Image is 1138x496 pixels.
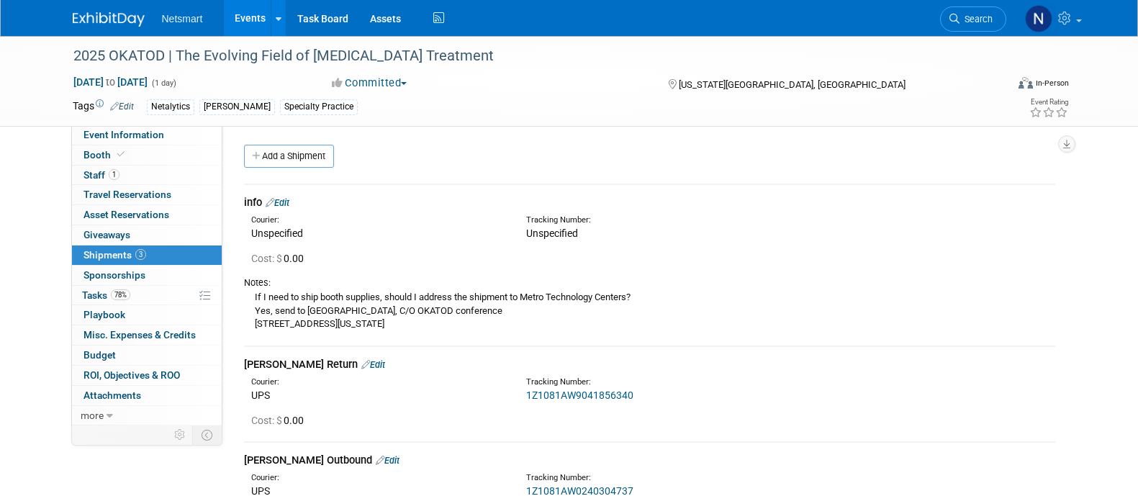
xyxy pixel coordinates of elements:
[83,369,180,381] span: ROI, Objectives & ROO
[251,472,505,484] div: Courier:
[1019,77,1033,89] img: Format-Inperson.png
[251,376,505,388] div: Courier:
[959,14,993,24] span: Search
[83,229,130,240] span: Giveaways
[73,76,148,89] span: [DATE] [DATE]
[82,289,130,301] span: Tasks
[199,99,275,114] div: [PERSON_NAME]
[251,215,505,226] div: Courier:
[72,125,222,145] a: Event Information
[376,455,399,466] a: Edit
[526,215,849,226] div: Tracking Number:
[68,43,985,69] div: 2025 OKATOD | The Evolving Field of [MEDICAL_DATA] Treatment
[940,6,1006,32] a: Search
[111,289,130,300] span: 78%
[251,253,284,264] span: Cost: $
[244,357,1055,372] div: [PERSON_NAME] Return
[1029,99,1068,106] div: Event Rating
[73,12,145,27] img: ExhibitDay
[72,386,222,405] a: Attachments
[83,149,127,161] span: Booth
[83,329,196,341] span: Misc. Expenses & Credits
[109,169,119,180] span: 1
[72,205,222,225] a: Asset Reservations
[251,415,284,426] span: Cost: $
[72,366,222,385] a: ROI, Objectives & ROO
[72,286,222,305] a: Tasks78%
[83,309,125,320] span: Playbook
[135,249,146,260] span: 3
[266,197,289,208] a: Edit
[162,13,203,24] span: Netsmart
[150,78,176,88] span: (1 day)
[72,325,222,345] a: Misc. Expenses & Credits
[1035,78,1069,89] div: In-Person
[83,129,164,140] span: Event Information
[526,376,849,388] div: Tracking Number:
[327,76,412,91] button: Committed
[280,99,358,114] div: Specialty Practice
[244,453,1055,468] div: [PERSON_NAME] Outbound
[1025,5,1052,32] img: Nina Finn
[72,245,222,265] a: Shipments3
[104,76,117,88] span: to
[526,227,578,239] span: Unspecified
[526,472,849,484] div: Tracking Number:
[72,266,222,285] a: Sponsorships
[83,389,141,401] span: Attachments
[72,166,222,185] a: Staff1
[72,346,222,365] a: Budget
[192,425,222,444] td: Toggle Event Tabs
[83,189,171,200] span: Travel Reservations
[73,99,134,115] td: Tags
[251,388,505,402] div: UPS
[117,150,125,158] i: Booth reservation complete
[83,249,146,261] span: Shipments
[147,99,194,114] div: Netalytics
[361,359,385,370] a: Edit
[244,276,1055,289] div: Notes:
[83,269,145,281] span: Sponsorships
[244,195,1055,210] div: info
[72,225,222,245] a: Giveaways
[72,305,222,325] a: Playbook
[251,253,310,264] span: 0.00
[526,389,633,401] a: 1Z1081AW9041856340
[81,410,104,421] span: more
[168,425,193,444] td: Personalize Event Tab Strip
[244,145,334,168] a: Add a Shipment
[110,102,134,112] a: Edit
[251,226,505,240] div: Unspecified
[83,169,119,181] span: Staff
[921,75,1070,96] div: Event Format
[72,145,222,165] a: Booth
[244,289,1055,331] div: If I need to ship booth supplies, should I address the shipment to Metro Technology Centers? Yes,...
[83,209,169,220] span: Asset Reservations
[251,415,310,426] span: 0.00
[83,349,116,361] span: Budget
[72,406,222,425] a: more
[72,185,222,204] a: Travel Reservations
[679,79,906,90] span: [US_STATE][GEOGRAPHIC_DATA], [GEOGRAPHIC_DATA]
